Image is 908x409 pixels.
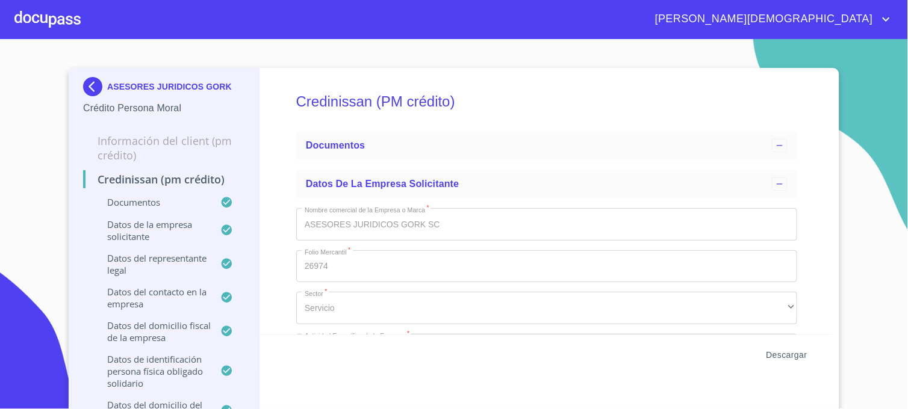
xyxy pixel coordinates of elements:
[296,170,797,198] div: Datos de la empresa solicitante
[83,134,245,162] p: Información del Client (PM crédito)
[762,344,812,366] button: Descargar
[107,82,232,91] p: ASESORES JURIDICOS GORK
[83,319,220,343] p: Datos del domicilio fiscal de la empresa
[83,252,220,276] p: Datos del representante legal
[296,77,797,126] h5: Credinissan (PM crédito)
[767,348,807,363] span: Descargar
[83,353,220,389] p: Datos de Identificación Persona Física Obligado Solidario
[83,101,245,115] p: Crédito Persona Moral
[83,172,245,186] p: Credinissan (PM crédito)
[296,292,797,324] div: Servicio
[83,218,220,242] p: Datos de la empresa solicitante
[306,140,365,150] span: Documentos
[646,10,879,29] span: [PERSON_NAME][DEMOGRAPHIC_DATA]
[296,131,797,160] div: Documentos
[306,179,459,189] span: Datos de la empresa solicitante
[83,77,245,101] div: ASESORES JURIDICOS GORK
[83,286,220,310] p: Datos del contacto en la empresa
[646,10,894,29] button: account of current user
[83,77,107,96] img: Docupass spot blue
[83,196,220,208] p: Documentos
